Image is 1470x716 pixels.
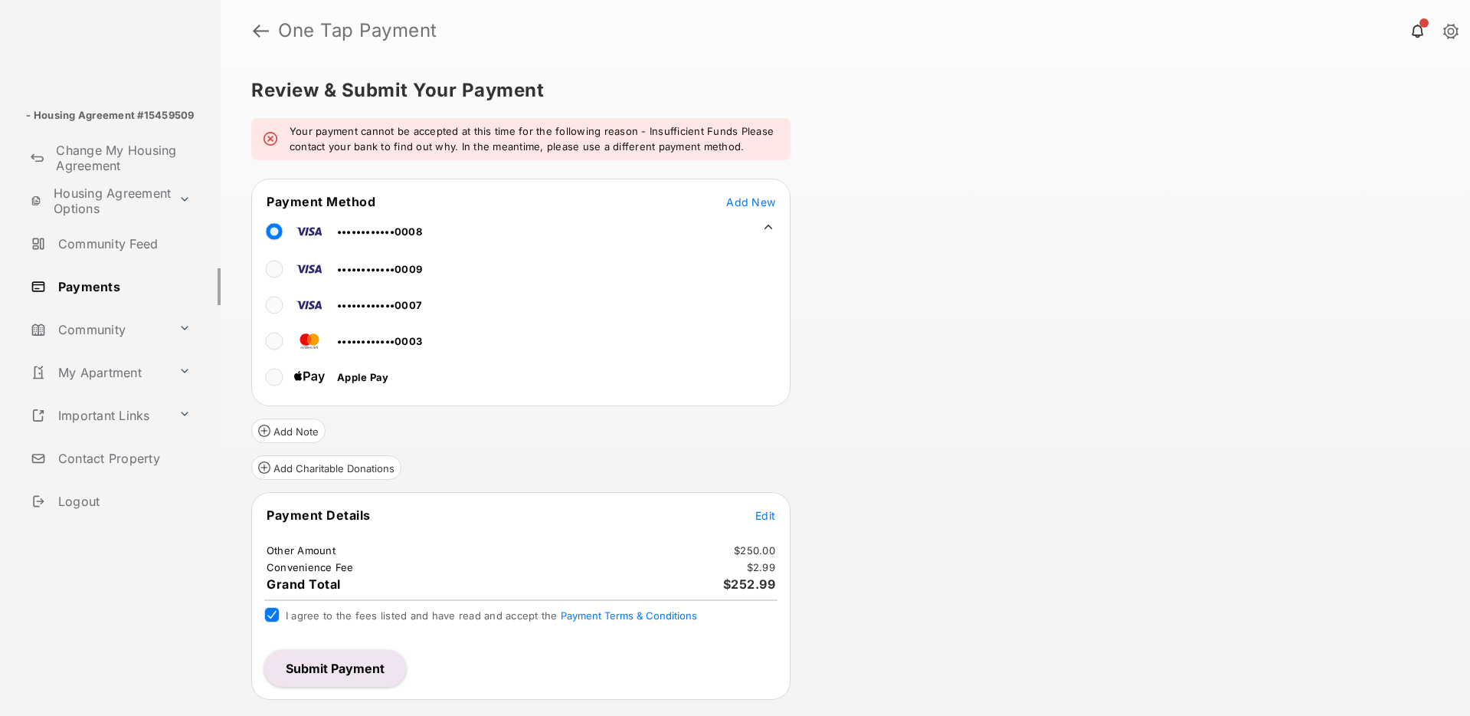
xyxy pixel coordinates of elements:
[25,483,221,520] a: Logout
[25,354,172,391] a: My Apartment
[746,560,776,574] td: $2.99
[337,299,422,311] span: ••••••••••••0007
[726,195,775,209] span: Add New
[267,507,371,523] span: Payment Details
[278,21,437,40] strong: One Tap Payment
[264,650,406,687] button: Submit Payment
[25,182,172,219] a: Housing Agreement Options
[755,509,775,522] span: Edit
[25,311,172,348] a: Community
[25,440,221,477] a: Contact Property
[267,194,375,209] span: Payment Method
[251,455,401,480] button: Add Charitable Donations
[267,576,341,592] span: Grand Total
[337,263,422,275] span: ••••••••••••0009
[286,609,697,622] span: I agree to the fees listed and have read and accept the
[290,124,778,154] em: Your payment cannot be accepted at this time for the following reason - Insufficient Funds Please...
[723,576,776,592] span: $252.99
[755,507,775,523] button: Edit
[251,419,326,443] button: Add Note
[26,108,194,123] p: - Housing Agreement #15459509
[337,335,422,347] span: ••••••••••••0003
[266,560,355,574] td: Convenience Fee
[251,81,1427,100] h5: Review & Submit Your Payment
[561,609,697,622] button: I agree to the fees listed and have read and accept the
[25,140,221,176] a: Change My Housing Agreement
[726,194,775,209] button: Add New
[25,268,221,305] a: Payments
[25,225,221,262] a: Community Feed
[337,371,388,383] span: Apple Pay
[337,225,422,238] span: ••••••••••••0008
[733,544,776,557] td: $250.00
[266,544,336,557] td: Other Amount
[25,397,172,434] a: Important Links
